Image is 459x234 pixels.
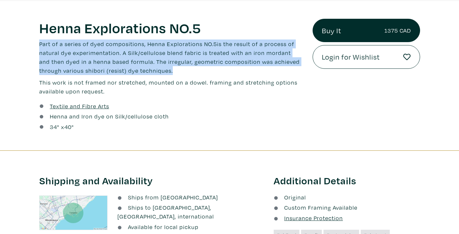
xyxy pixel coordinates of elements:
[274,203,420,212] li: Custom Framing Available
[384,26,411,35] small: 1375 CAD
[50,102,109,110] u: Textile and Fibre Arts
[50,112,169,121] a: Henna and Iron dye on Silk/cellulose cloth
[274,174,420,187] h3: Additional Details
[39,39,303,75] p: Part of a series of dyed compositions, Henna Explorations NO.5is the result of a process of natur...
[117,222,264,231] li: Available for local pickup
[39,174,264,187] h3: Shipping and Availability
[39,195,107,230] img: staticmap
[117,203,264,221] li: Ships to [GEOGRAPHIC_DATA], [GEOGRAPHIC_DATA], international
[313,45,420,69] a: Login for Wishlist
[274,214,343,222] a: Insurance Protection
[39,78,303,96] p: This work is not framed nor stretched, mounted on a dowel. framing and stretching options availab...
[274,193,420,202] li: Original
[64,123,72,131] span: 40
[50,102,109,111] a: Textile and Fibre Arts
[50,122,74,131] div: " x "
[39,19,303,37] h1: Henna Explorations NO.5
[50,123,57,131] span: 34
[284,214,343,222] u: Insurance Protection
[117,193,264,202] li: Ships from [GEOGRAPHIC_DATA]
[322,51,380,63] span: Login for Wishlist
[313,19,420,42] a: Buy It1375 CAD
